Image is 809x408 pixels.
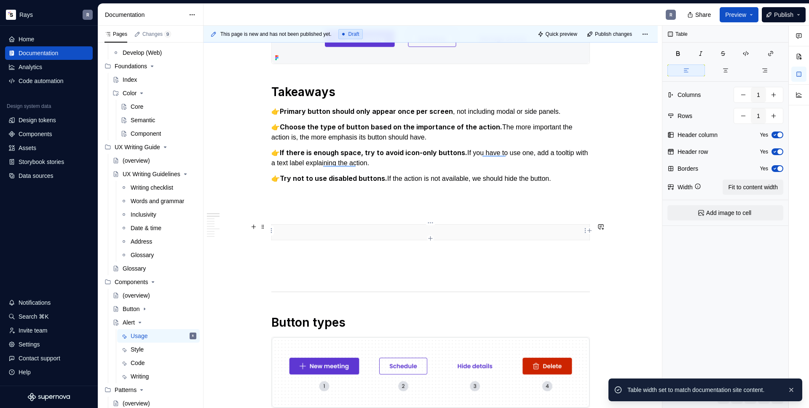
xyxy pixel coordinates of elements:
[678,112,692,120] div: Rows
[220,31,332,38] span: This page is new and has not been published yet.
[723,180,783,195] button: Fit to content width
[19,298,51,307] div: Notifications
[19,326,47,335] div: Invite team
[115,386,137,394] div: Patterns
[19,11,33,19] div: Rays
[695,11,711,19] span: Share
[109,316,200,329] a: Alert
[109,86,200,100] div: Color
[7,103,51,110] div: Design system data
[19,130,52,138] div: Components
[19,144,36,152] div: Assets
[348,31,359,38] span: Draft
[115,143,160,151] div: UX Writing Guide
[5,324,93,337] a: Invite team
[272,337,589,408] img: 78606d50-8bc2-46cb-9db2-313796381f90.png
[123,156,150,165] div: (overview)
[280,148,467,157] strong: If there is enough space, try to avoid icon-only buttons.
[117,208,200,221] a: Inclusivity
[19,77,64,85] div: Code automation
[142,31,171,38] div: Changes
[131,345,144,354] div: Style
[117,370,200,383] a: Writing
[101,59,200,73] div: Foundations
[131,224,161,232] div: Date & time
[760,132,768,138] label: Yes
[131,359,145,367] div: Code
[19,172,53,180] div: Data sources
[19,35,34,43] div: Home
[117,235,200,248] a: Address
[678,183,693,191] div: Width
[5,310,93,323] button: Search ⌘K
[706,209,751,217] span: Add image to cell
[5,32,93,46] a: Home
[670,11,672,18] div: R
[109,73,200,86] a: Index
[678,148,708,156] div: Header row
[131,129,161,138] div: Component
[271,106,590,117] p: 👉 , not including modal or side panels.
[109,46,200,59] a: Develop (Web)
[117,127,200,140] a: Component
[117,194,200,208] a: Words and grammar
[123,170,180,178] div: UX Writing Guidelines
[774,11,793,19] span: Publish
[19,116,56,124] div: Design tokens
[5,74,93,88] a: Code automation
[271,84,590,99] h1: Takeaways
[271,122,590,142] p: 👉 The more important the action is, the more emphasis its button should have.
[5,127,93,141] a: Components
[117,113,200,127] a: Semantic
[5,141,93,155] a: Assets
[19,368,31,376] div: Help
[5,113,93,127] a: Design tokens
[164,31,171,38] span: 9
[683,7,716,22] button: Share
[117,181,200,194] a: Writing checklist
[123,318,135,327] div: Alert
[280,174,387,183] strong: Try not to use disabled buttons.
[104,31,127,38] div: Pages
[2,5,96,24] button: RaysR
[5,169,93,183] a: Data sources
[271,315,590,330] h1: Button types
[19,312,49,321] div: Search ⌘K
[192,332,194,340] div: R
[19,340,40,349] div: Settings
[667,205,783,220] button: Add image to cell
[123,75,137,84] div: Index
[5,155,93,169] a: Storybook stories
[131,372,149,381] div: Writing
[5,60,93,74] a: Analytics
[123,48,162,57] div: Develop (Web)
[19,49,58,57] div: Documentation
[131,102,143,111] div: Core
[115,278,148,286] div: Components
[101,140,200,154] div: UX Writing Guide
[123,89,137,97] div: Color
[109,154,200,167] a: (overview)
[28,393,70,401] svg: Supernova Logo
[280,107,453,115] strong: Primary button should only appear once per screen
[678,131,718,139] div: Header column
[546,31,577,38] span: Quick preview
[627,386,781,394] div: Table width set to match documentation site content.
[760,165,768,172] label: Yes
[117,329,200,343] a: UsageR
[19,158,64,166] div: Storybook stories
[6,10,16,20] img: 6d3517f2-c9be-42ef-a17d-43333b4a1852.png
[678,91,701,99] div: Columns
[123,399,150,408] div: (overview)
[280,123,502,131] strong: Choose the type of button based on the importance of the action.
[5,296,93,309] button: Notifications
[728,183,778,191] span: Fit to content width
[760,148,768,155] label: Yes
[5,46,93,60] a: Documentation
[101,275,200,289] div: Components
[123,305,139,313] div: Button
[595,31,632,38] span: Publish changes
[109,262,200,275] a: Glossary
[117,356,200,370] a: Code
